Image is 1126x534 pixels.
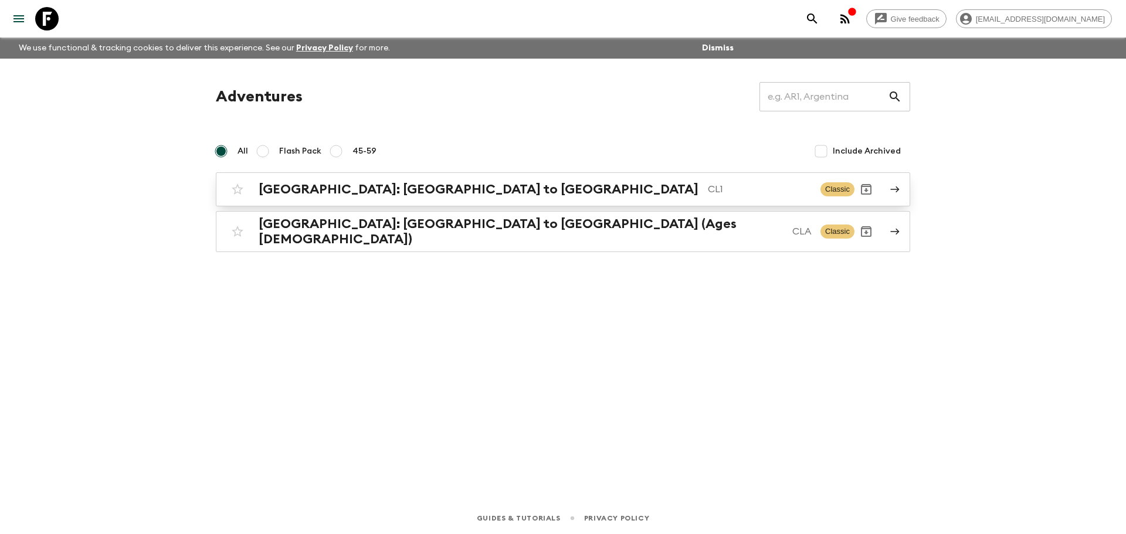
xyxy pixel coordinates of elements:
span: 45-59 [352,145,377,157]
button: search adventures [801,7,824,30]
h2: [GEOGRAPHIC_DATA]: [GEOGRAPHIC_DATA] to [GEOGRAPHIC_DATA] [259,182,698,197]
span: Classic [820,182,854,196]
a: [GEOGRAPHIC_DATA]: [GEOGRAPHIC_DATA] to [GEOGRAPHIC_DATA] (Ages [DEMOGRAPHIC_DATA])CLAClassicArchive [216,211,910,252]
a: Give feedback [866,9,947,28]
span: Include Archived [833,145,901,157]
button: Dismiss [699,40,737,56]
div: [EMAIL_ADDRESS][DOMAIN_NAME] [956,9,1112,28]
span: Classic [820,225,854,239]
span: All [238,145,248,157]
h2: [GEOGRAPHIC_DATA]: [GEOGRAPHIC_DATA] to [GEOGRAPHIC_DATA] (Ages [DEMOGRAPHIC_DATA]) [259,216,783,247]
p: We use functional & tracking cookies to deliver this experience. See our for more. [14,38,395,59]
span: Give feedback [884,15,946,23]
p: CLA [792,225,811,239]
a: Privacy Policy [296,44,353,52]
span: [EMAIL_ADDRESS][DOMAIN_NAME] [969,15,1111,23]
a: Privacy Policy [584,512,649,525]
button: menu [7,7,30,30]
h1: Adventures [216,85,303,108]
input: e.g. AR1, Argentina [759,80,888,113]
button: Archive [854,178,878,201]
a: Guides & Tutorials [477,512,561,525]
p: CL1 [708,182,811,196]
a: [GEOGRAPHIC_DATA]: [GEOGRAPHIC_DATA] to [GEOGRAPHIC_DATA]CL1ClassicArchive [216,172,910,206]
span: Flash Pack [279,145,321,157]
button: Archive [854,220,878,243]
